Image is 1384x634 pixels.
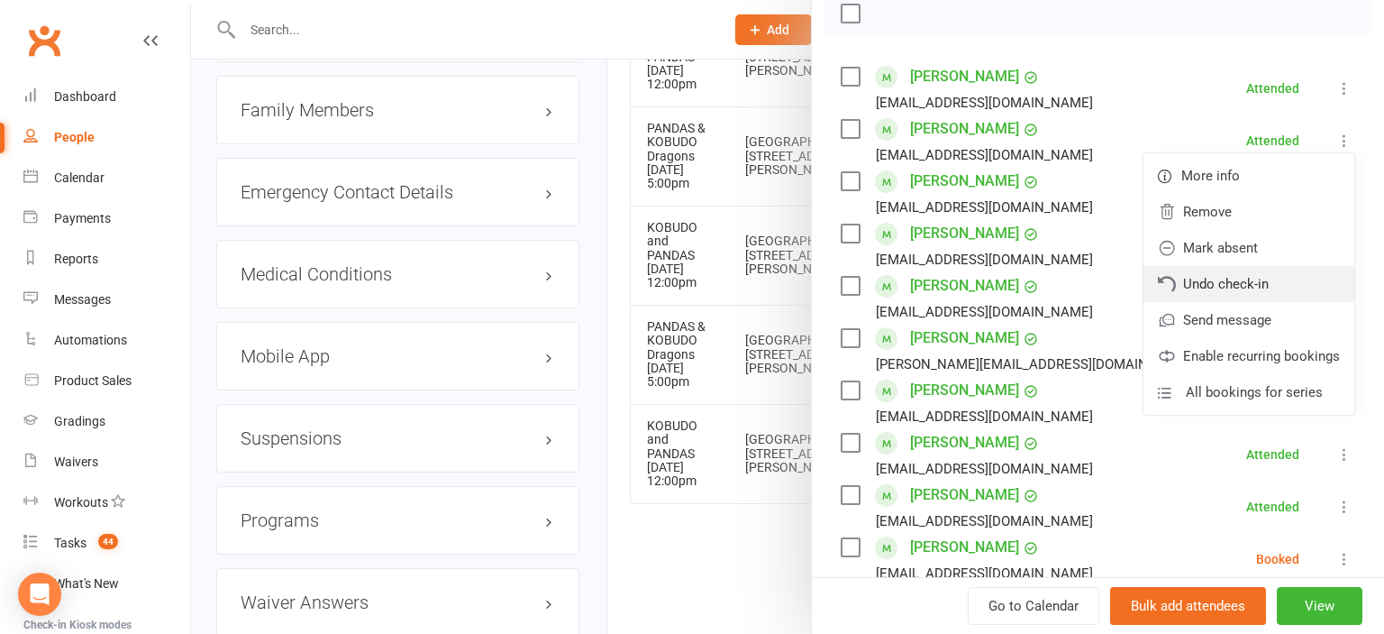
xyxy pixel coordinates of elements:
[23,117,190,158] a: People
[910,376,1019,405] a: [PERSON_NAME]
[1143,230,1354,266] a: Mark absent
[23,239,190,280] a: Reports
[22,18,67,63] a: Clubworx
[910,62,1019,91] a: [PERSON_NAME]
[54,373,132,388] div: Product Sales
[23,198,190,239] a: Payments
[1246,448,1299,461] div: Attended
[1110,587,1266,625] button: Bulk add attendees
[54,89,116,104] div: Dashboard
[876,457,1093,481] div: [EMAIL_ADDRESS][DOMAIN_NAME]
[23,280,190,320] a: Messages
[876,510,1093,533] div: [EMAIL_ADDRESS][DOMAIN_NAME]
[910,115,1019,143] a: [PERSON_NAME]
[23,442,190,482] a: Waivers
[54,211,111,225] div: Payments
[54,170,105,185] div: Calendar
[876,91,1093,115] div: [EMAIL_ADDRESS][DOMAIN_NAME]
[1256,553,1299,565] div: Booked
[54,130,95,144] div: People
[910,533,1019,562] a: [PERSON_NAME]
[910,167,1019,196] a: [PERSON_NAME]
[910,219,1019,248] a: [PERSON_NAME]
[1181,165,1240,187] span: More info
[1143,266,1354,302] a: Undo check-in
[54,495,108,510] div: Workouts
[18,573,61,616] div: Open Intercom Messenger
[876,353,1197,376] div: [PERSON_NAME][EMAIL_ADDRESS][DOMAIN_NAME]
[98,534,118,549] span: 44
[1277,587,1362,625] button: View
[910,324,1019,353] a: [PERSON_NAME]
[1246,501,1299,513] div: Attended
[54,414,105,428] div: Gradings
[910,428,1019,457] a: [PERSON_NAME]
[54,576,119,591] div: What's New
[876,562,1093,585] div: [EMAIL_ADDRESS][DOMAIN_NAME]
[23,77,190,117] a: Dashboard
[23,158,190,198] a: Calendar
[54,292,111,307] div: Messages
[1246,82,1299,95] div: Attended
[910,271,1019,300] a: [PERSON_NAME]
[54,536,86,550] div: Tasks
[1246,134,1299,147] div: Attended
[1143,194,1354,230] a: Remove
[23,523,190,564] a: Tasks 44
[1186,381,1323,403] span: All bookings for series
[54,455,98,469] div: Waivers
[23,482,190,523] a: Workouts
[1143,158,1354,194] a: More info
[876,143,1093,167] div: [EMAIL_ADDRESS][DOMAIN_NAME]
[1143,374,1354,410] a: All bookings for series
[910,481,1019,510] a: [PERSON_NAME]
[23,564,190,604] a: What's New
[23,320,190,361] a: Automations
[968,587,1099,625] a: Go to Calendar
[1143,302,1354,338] a: Send message
[876,300,1093,324] div: [EMAIL_ADDRESS][DOMAIN_NAME]
[1143,338,1354,374] a: Enable recurring bookings
[23,401,190,442] a: Gradings
[54,333,127,347] div: Automations
[23,361,190,401] a: Product Sales
[54,252,98,266] div: Reports
[876,196,1093,219] div: [EMAIL_ADDRESS][DOMAIN_NAME]
[876,405,1093,428] div: [EMAIL_ADDRESS][DOMAIN_NAME]
[876,248,1093,271] div: [EMAIL_ADDRESS][DOMAIN_NAME]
